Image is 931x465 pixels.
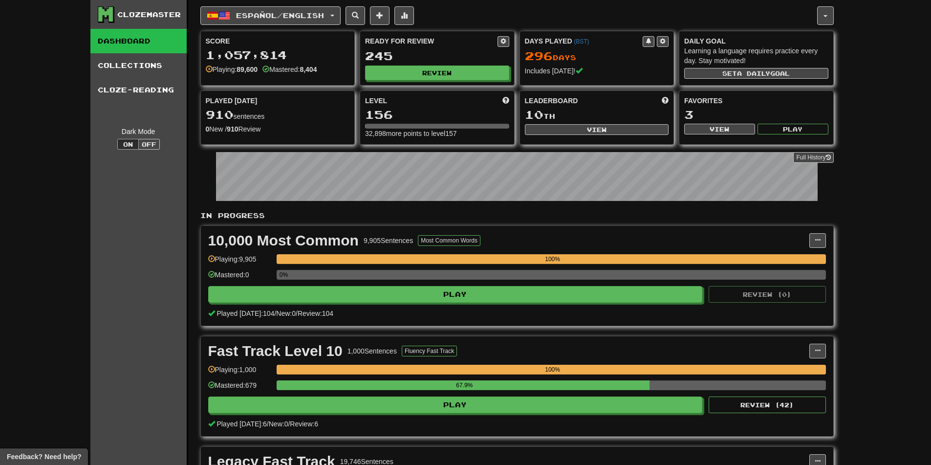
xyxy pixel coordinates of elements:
a: Full History [793,152,833,163]
span: New: 0 [276,310,296,317]
button: Review (42) [709,397,826,413]
span: Played [DATE]: 104 [217,310,274,317]
div: New / Review [206,124,350,134]
div: 1,057,814 [206,49,350,61]
span: / [296,310,298,317]
div: Ready for Review [365,36,498,46]
a: (BST) [574,38,589,45]
div: th [525,109,669,121]
button: More stats [394,6,414,25]
button: Play [758,124,828,134]
div: 100% [280,365,826,375]
div: Playing: 9,905 [208,254,272,270]
div: Fast Track Level 10 [208,344,343,358]
div: 10,000 Most Common [208,233,359,248]
span: This week in points, UTC [662,96,669,106]
span: a daily [737,70,770,77]
div: Mastered: 679 [208,380,272,397]
div: 3 [684,109,828,121]
div: Score [206,36,350,46]
button: Most Common Words [418,235,480,246]
button: Play [208,397,703,413]
div: 32,898 more points to level 157 [365,129,509,138]
span: Review: 6 [290,420,318,428]
button: Search sentences [346,6,365,25]
button: On [117,139,139,150]
span: Played [DATE] [206,96,258,106]
a: Dashboard [90,29,187,53]
a: Cloze-Reading [90,78,187,102]
div: Daily Goal [684,36,828,46]
span: Review: 104 [298,310,333,317]
button: Add sentence to collection [370,6,390,25]
span: Score more points to level up [502,96,509,106]
button: Review (0) [709,286,826,303]
p: In Progress [200,211,834,221]
div: Days Played [525,36,643,46]
button: Español/English [200,6,341,25]
span: Leaderboard [525,96,578,106]
span: 10 [525,108,543,121]
div: Clozemaster [117,10,181,20]
div: 1,000 Sentences [347,346,397,356]
button: View [684,124,755,134]
button: Review [365,66,509,80]
span: / [274,310,276,317]
button: Play [208,286,703,303]
span: / [288,420,290,428]
div: 9,905 Sentences [364,236,413,245]
div: 100% [280,254,826,264]
span: Open feedback widget [7,452,81,462]
a: Collections [90,53,187,78]
span: Played [DATE]: 6 [217,420,266,428]
span: Español / English [236,11,324,20]
div: Day s [525,50,669,63]
button: Seta dailygoal [684,68,828,79]
strong: 0 [206,125,210,133]
span: / [267,420,269,428]
div: 67.9% [280,380,650,390]
div: Learning a language requires practice every day. Stay motivated! [684,46,828,66]
div: 245 [365,50,509,62]
div: Mastered: [262,65,317,74]
span: Level [365,96,387,106]
strong: 89,600 [237,66,258,73]
div: 156 [365,109,509,121]
span: New: 0 [269,420,288,428]
div: Playing: 1,000 [208,365,272,381]
div: sentences [206,109,350,121]
strong: 910 [227,125,238,133]
div: Includes [DATE]! [525,66,669,76]
div: Favorites [684,96,828,106]
span: 296 [525,49,553,63]
div: Mastered: 0 [208,270,272,286]
button: Fluency Fast Track [402,346,457,356]
div: Dark Mode [98,127,179,136]
button: Off [138,139,160,150]
span: 910 [206,108,234,121]
div: Playing: [206,65,258,74]
button: View [525,124,669,135]
strong: 8,404 [300,66,317,73]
